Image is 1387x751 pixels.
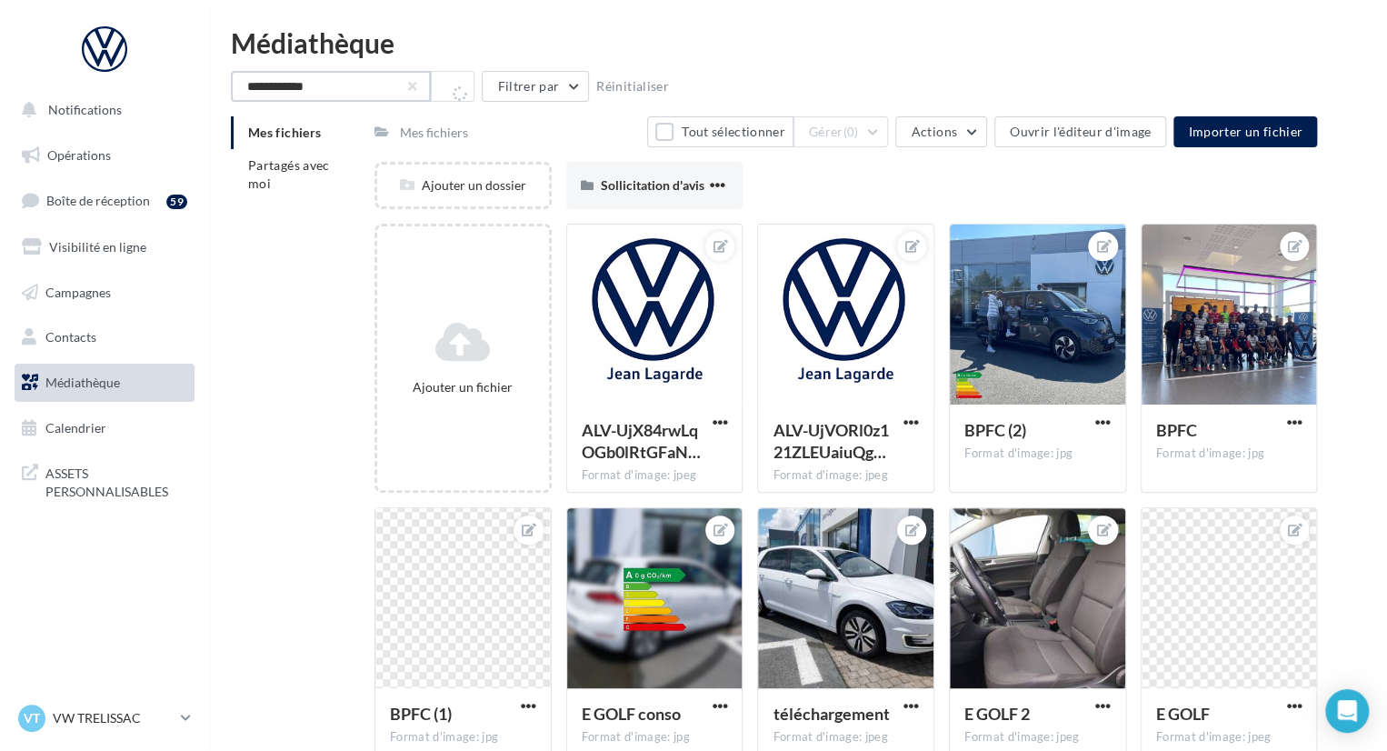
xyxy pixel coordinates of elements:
[46,193,150,208] span: Boîte de réception
[1188,124,1302,139] span: Importer un fichier
[11,91,191,129] button: Notifications
[45,375,120,390] span: Médiathèque
[15,701,195,736] a: VT VW TRELISSAC
[248,157,330,191] span: Partagés avec moi
[843,125,859,139] span: (0)
[11,228,198,266] a: Visibilité en ligne
[45,461,187,500] span: ASSETS PERSONNALISABLES
[48,102,122,117] span: Notifications
[582,420,701,462] span: ALV-UjX84rwLqOGb0lRtGFaNq2khBlriLkv9Cfedx2s6YjomB1ADwzIV
[11,274,198,312] a: Campagnes
[1156,704,1210,724] span: E GOLF
[793,116,889,147] button: Gérer(0)
[11,409,198,447] a: Calendrier
[231,29,1365,56] div: Médiathèque
[773,729,919,746] div: Format d'image: jpeg
[248,125,321,140] span: Mes fichiers
[49,239,146,255] span: Visibilité en ligne
[647,116,793,147] button: Tout sélectionner
[45,284,111,299] span: Campagnes
[994,116,1166,147] button: Ouvrir l'éditeur d'image
[482,71,589,102] button: Filtrer par
[53,709,174,727] p: VW TRELISSAC
[400,124,468,142] div: Mes fichiers
[1156,729,1302,746] div: Format d'image: jpeg
[773,467,919,484] div: Format d'image: jpeg
[384,378,542,396] div: Ajouter un fichier
[773,704,889,724] span: téléchargement
[582,729,728,746] div: Format d'image: jpg
[11,181,198,220] a: Boîte de réception59
[45,420,106,436] span: Calendrier
[11,318,198,356] a: Contacts
[47,147,111,163] span: Opérations
[24,709,40,727] span: VT
[11,136,198,175] a: Opérations
[45,329,96,345] span: Contacts
[911,124,956,139] span: Actions
[390,704,452,724] span: BPFC (1)
[390,729,536,746] div: Format d'image: jpg
[11,364,198,402] a: Médiathèque
[11,454,198,507] a: ASSETS PERSONNALISABLES
[773,420,888,462] span: ALV-UjVORl0z121ZLEUaiuQgWfSqlmt9IPIco1P1PbdW3haeX0uQ9cb5
[601,177,704,193] span: Sollicitation d'avis
[166,195,187,209] div: 59
[582,704,681,724] span: E GOLF conso
[1156,446,1302,462] div: Format d'image: jpg
[964,729,1111,746] div: Format d'image: jpeg
[1325,689,1369,733] div: Open Intercom Messenger
[377,176,549,195] div: Ajouter un dossier
[589,75,676,97] button: Réinitialiser
[964,704,1030,724] span: E GOLF 2
[1156,420,1197,440] span: BPFC
[582,467,728,484] div: Format d'image: jpeg
[895,116,986,147] button: Actions
[964,420,1026,440] span: BPFC (2)
[964,446,1111,462] div: Format d'image: jpg
[1173,116,1317,147] button: Importer un fichier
